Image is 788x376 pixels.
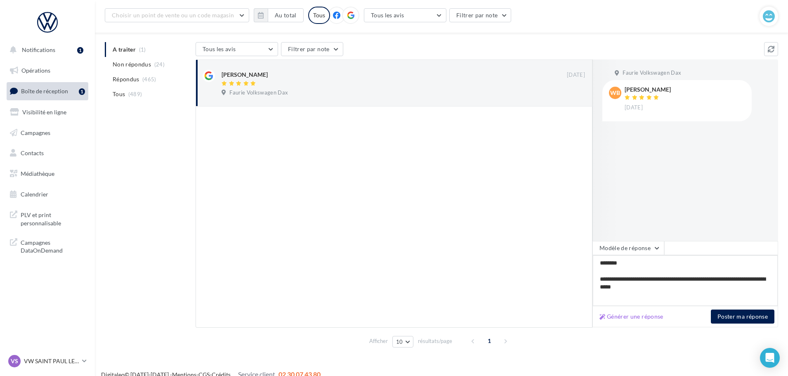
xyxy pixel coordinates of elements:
span: VS [11,357,18,365]
span: (24) [154,61,165,68]
span: Répondus [113,75,139,83]
p: VW SAINT PAUL LES DAX [24,357,79,365]
div: [PERSON_NAME] [222,71,268,79]
span: Contacts [21,149,44,156]
span: Tous les avis [203,45,236,52]
span: [DATE] [567,71,585,79]
button: Tous les avis [364,8,446,22]
button: Au total [254,8,304,22]
a: Opérations [5,62,90,79]
button: Poster ma réponse [711,310,774,324]
span: Boîte de réception [21,87,68,95]
span: Non répondus [113,60,151,69]
a: VS VW SAINT PAUL LES DAX [7,353,88,369]
div: Tous [308,7,330,24]
span: Campagnes DataOnDemand [21,237,85,255]
span: Tous [113,90,125,98]
span: Opérations [21,67,50,74]
a: PLV et print personnalisable [5,206,90,230]
button: Générer une réponse [596,312,667,322]
button: 10 [392,336,413,348]
button: Modèle de réponse [592,241,664,255]
span: Tous les avis [371,12,404,19]
button: Notifications 1 [5,41,87,59]
button: Au total [268,8,304,22]
span: (489) [128,91,142,97]
span: (465) [142,76,156,83]
span: 1 [483,334,496,348]
a: Campagnes DataOnDemand [5,234,90,258]
a: Contacts [5,144,90,162]
span: Visibilité en ligne [22,109,66,116]
a: Calendrier [5,186,90,203]
span: résultats/page [418,337,452,345]
a: Médiathèque [5,165,90,182]
span: PLV et print personnalisable [21,209,85,227]
span: Faurie Volkswagen Dax [623,69,681,77]
button: Choisir un point de vente ou un code magasin [105,8,249,22]
span: Faurie Volkswagen Dax [229,89,288,97]
button: Filtrer par note [449,8,512,22]
a: Boîte de réception1 [5,82,90,100]
a: Visibilité en ligne [5,104,90,121]
span: [DATE] [625,104,643,111]
button: Tous les avis [196,42,278,56]
span: 10 [396,338,403,345]
div: [PERSON_NAME] [625,87,671,92]
div: 1 [77,47,83,54]
span: Notifications [22,46,55,53]
span: Médiathèque [21,170,54,177]
span: Calendrier [21,191,48,198]
span: Choisir un point de vente ou un code magasin [112,12,234,19]
span: WB [610,89,620,97]
button: Filtrer par note [281,42,343,56]
a: Campagnes [5,124,90,142]
span: Campagnes [21,129,50,136]
div: 1 [79,88,85,95]
span: Afficher [369,337,388,345]
div: Open Intercom Messenger [760,348,780,368]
